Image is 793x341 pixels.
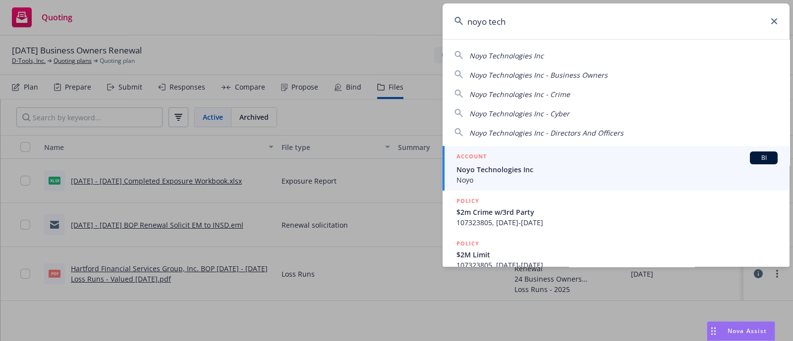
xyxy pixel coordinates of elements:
div: Drag to move [707,322,720,341]
span: Noyo Technologies Inc [469,51,544,60]
a: POLICY$2M Limit107323805, [DATE]-[DATE] [443,233,790,276]
span: Noyo [456,175,778,185]
span: Nova Assist [728,327,767,335]
span: BI [754,153,774,162]
span: Noyo Technologies Inc - Business Owners [469,70,608,80]
span: $2m Crime w/3rd Party [456,207,778,217]
span: $2M Limit [456,249,778,260]
a: POLICY$2m Crime w/3rd Party107323805, [DATE]-[DATE] [443,191,790,233]
span: Noyo Technologies Inc - Cyber [469,109,569,118]
span: Noyo Technologies Inc - Crime [469,90,570,99]
h5: ACCOUNT [456,151,487,163]
h5: POLICY [456,196,479,206]
input: Search... [443,3,790,39]
span: Noyo Technologies Inc [456,164,778,175]
h5: POLICY [456,239,479,248]
span: Noyo Technologies Inc - Directors And Officers [469,128,623,138]
span: 107323805, [DATE]-[DATE] [456,260,778,270]
button: Nova Assist [707,321,775,341]
span: 107323805, [DATE]-[DATE] [456,217,778,228]
a: ACCOUNTBINoyo Technologies IncNoyo [443,146,790,191]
